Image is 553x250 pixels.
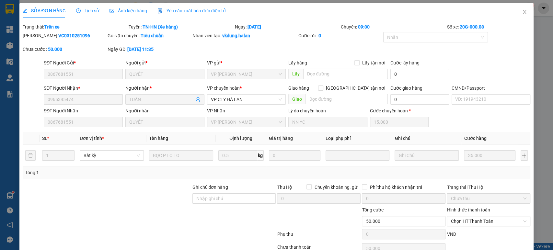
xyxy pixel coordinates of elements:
span: Lấy hàng [288,60,307,65]
span: Tên hàng [149,136,168,141]
th: Ghi chú [392,132,461,145]
label: Cước lấy hàng [390,60,420,65]
div: Số xe: [446,23,531,30]
span: edit [23,8,27,13]
span: VP CTY HÀ LAN [211,95,282,104]
span: [GEOGRAPHIC_DATA] tận nơi [323,85,388,92]
b: vkdung.halan [222,33,250,38]
span: Tổng cước [362,207,383,212]
div: Trạng thái: [22,23,128,30]
div: SĐT Người Nhận [44,107,123,114]
b: TN-HN (Xe hàng) [143,24,178,29]
div: Người nhận [125,107,204,114]
div: VP Nhận [207,107,286,114]
span: user-add [195,97,201,102]
span: VP chuyển hoàn [207,85,240,91]
span: Yêu cầu xuất hóa đơn điện tử [157,8,226,13]
span: Cước hàng [464,136,486,141]
span: Đơn vị tính [80,136,104,141]
div: Tổng: 1 [25,169,214,176]
input: 0 [464,150,515,161]
span: Lấy tận nơi [360,59,388,66]
span: SỬA ĐƠN HÀNG [23,8,66,13]
span: Lịch sử [76,8,99,13]
span: Chưa thu [451,194,526,203]
b: 50.000 [48,47,62,52]
input: Dọc đường [305,94,388,104]
label: Ghi chú đơn hàng [192,185,228,190]
input: Dọc đường [303,69,388,79]
span: Chuyển khoản ng. gửi [312,184,361,191]
b: Trên xe [44,24,60,29]
th: Loại phụ phí [323,132,392,145]
span: clock-circle [76,8,81,13]
input: VD: Bàn, Ghế [149,150,213,161]
div: Phụ thu [277,231,362,242]
span: Giao [288,94,305,104]
div: Tuyến: [128,23,234,30]
span: VND [447,232,456,237]
div: [PERSON_NAME]: [23,32,106,39]
div: Trạng thái Thu Hộ [447,184,530,191]
span: Ảnh kiện hàng [109,8,147,13]
div: SĐT Người Nhận [44,85,123,92]
span: Giá trị hàng [269,136,293,141]
div: Gói vận chuyển: [108,32,191,39]
span: Thu Hộ [277,185,292,190]
div: Ngày: [234,23,340,30]
span: VP Võ Chí Công [211,117,282,127]
span: close [522,9,527,15]
div: SĐT Người Gửi [44,59,123,66]
label: Cước giao hàng [390,85,422,91]
span: Phí thu hộ khách nhận trả [367,184,425,191]
div: Người nhận [125,85,204,92]
b: VC0310251096 [58,33,90,38]
div: CMND/Passport [452,85,531,92]
input: Ghi Chú [395,150,459,161]
div: Lý do chuyển hoàn [288,107,367,114]
div: VP gửi [207,59,286,66]
b: 20G-000.08 [459,24,484,29]
img: icon [157,8,163,14]
div: Chưa cước : [23,46,106,53]
div: Chuyến: [340,23,446,30]
label: Hình thức thanh toán [447,207,490,212]
span: VP Võ Chí Công [211,69,282,79]
b: 09:00 [358,24,370,29]
button: delete [25,150,36,161]
span: Lấy [288,69,303,79]
input: 0 [269,150,320,161]
span: Giao hàng [288,85,309,91]
div: Nhân viên tạo: [192,32,297,39]
span: picture [109,8,114,13]
button: plus [521,150,528,161]
span: SL [42,136,47,141]
div: Ngày GD: [108,46,191,53]
div: Cước rồi : [298,32,382,39]
b: [DATE] 11:35 [127,47,154,52]
div: Người gửi [125,59,204,66]
b: 0 [318,33,321,38]
span: Định lượng [229,136,252,141]
input: Cước lấy hàng [390,69,449,79]
b: Tiêu chuẩn [141,33,164,38]
input: Cước giao hàng [390,94,449,105]
span: Chọn HT Thanh Toán [451,216,526,226]
span: kg [257,150,264,161]
b: [DATE] [248,24,261,29]
button: Close [515,3,534,21]
span: Bất kỳ [84,151,140,160]
input: Ghi chú đơn hàng [192,193,276,204]
div: Cước chuyển hoàn [370,107,429,114]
